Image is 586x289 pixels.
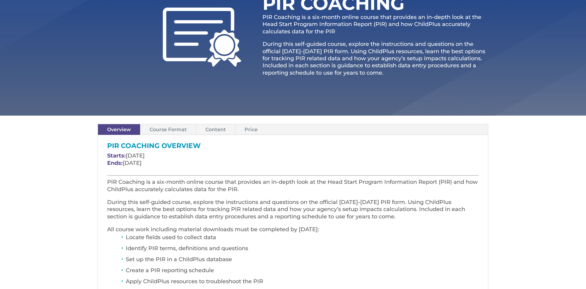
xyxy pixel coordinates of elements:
[126,266,479,277] li: Create a PIR reporting schedule
[107,199,479,226] p: During this self-guided course, explore the instructions and questions on the official [DATE]-[DA...
[107,152,479,172] p: [DATE] [DATE]
[235,124,267,135] a: Price
[140,124,196,135] a: Course Format
[107,143,479,152] h3: PIR Coaching Overview
[107,226,479,233] p: All course work including material downloads must be completed by [DATE]:
[107,152,126,159] span: Starts:
[126,244,479,255] li: Identify PIR terms, definitions and questions
[126,255,479,266] li: Set up the PIR in a ChildPlus database
[107,179,479,199] p: PIR Coaching is a six‐month online course that provides an in-depth look at the Head Start Progra...
[107,160,123,166] span: Ends:
[196,124,235,135] a: Content
[262,41,488,76] p: During this self-guided course, explore the instructions and questions on the official [DATE]-[DA...
[262,14,488,41] p: PIR Coaching is a six‐month online course that provides an in-depth look at the Head Start Progra...
[126,277,479,288] li: Apply ChildPlus resources to troubleshoot the PIR
[98,124,140,135] a: Overview
[126,233,479,244] li: Locate fields used to collect data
